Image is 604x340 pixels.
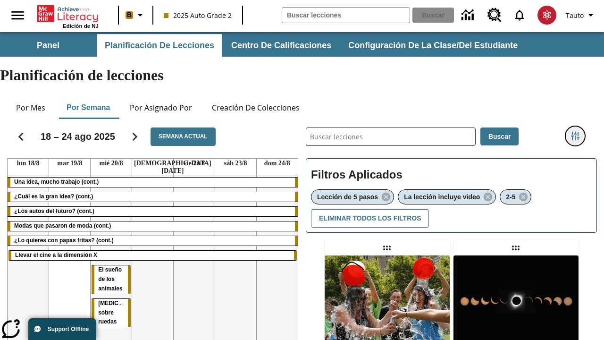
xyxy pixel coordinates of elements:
[98,266,122,292] span: El sueño de los animales
[37,4,99,23] a: Portada
[132,159,213,176] a: 21 de agosto de 2025
[63,23,99,29] span: Edición de NJ
[14,237,114,244] span: ¿Lo quieres con papas fritas? (cont.)
[164,10,232,20] span: 2025 Auto Grade 2
[48,326,89,332] span: Support Offline
[224,34,339,57] button: Centro de calificaciones
[8,207,298,216] div: ¿Los autos del futuro? (cont.)
[28,318,96,340] button: Support Offline
[182,159,207,168] a: 22 de agosto de 2025
[98,159,125,168] a: 20 de agosto de 2025
[92,299,131,327] div: Rayos X sobre ruedas
[311,209,429,228] button: Eliminar todos los filtros
[7,96,54,119] button: Por mes
[482,2,507,28] a: Centro de recursos, Se abrirá en una pestaña nueva.
[262,159,292,168] a: 24 de agosto de 2025
[14,178,99,185] span: Una idea, mucho trabajo (cont.)
[566,127,585,145] button: Menú lateral de filtros
[1,34,95,57] button: Panel
[15,159,42,168] a: 18 de agosto de 2025
[204,96,307,119] button: Creación de colecciones
[404,193,480,201] span: La lección incluye video
[8,178,298,187] div: Una idea, mucho trabajo (cont.)
[456,2,482,28] a: Centro de información
[4,1,32,29] button: Abrir el menú lateral
[98,299,146,325] span: Rayos X sobre ruedas
[566,10,584,20] span: Tauto
[14,208,94,214] span: ¿Los autos del futuro? (cont.)
[8,236,298,246] div: ¿Lo quieres con papas fritas? (cont.)
[15,252,97,258] span: Llevar el cine a la dimensión X
[306,158,597,233] div: Filtros Aplicados
[14,193,93,200] span: ¿Cuál es la gran idea? (cont.)
[8,251,297,260] div: Llevar el cine a la dimensión X
[222,159,249,168] a: 23 de agosto de 2025
[122,96,200,119] button: Por asignado por
[97,34,222,57] button: Planificación de lecciones
[311,163,592,187] h2: Filtros Aplicados
[398,189,496,204] div: Eliminar La lección incluye video el ítem seleccionado del filtro
[41,131,115,142] h2: 18 – 24 ago 2025
[282,8,410,23] input: Buscar campo
[8,221,298,231] div: Modas que pasaron de moda (cont.)
[532,3,562,27] button: Escoja un nuevo avatar
[92,265,131,294] div: El sueño de los animales
[151,127,216,146] button: Semana actual
[306,128,475,145] input: Buscar lecciones
[379,240,394,255] div: Lección arrastrable: Un frío desafío trajo cambios
[8,192,298,202] div: ¿Cuál es la gran idea? (cont.)
[311,189,394,204] div: Eliminar Lección de 5 pasos el ítem seleccionado del filtro
[500,189,531,204] div: Eliminar 2-5 el ítem seleccionado del filtro
[9,125,33,149] button: Regresar
[480,127,519,146] button: Buscar
[506,193,515,201] span: 2-5
[59,96,117,119] button: Por semana
[122,7,150,24] button: Boost El color de la clase es anaranjado claro. Cambiar el color de la clase.
[127,9,132,21] span: B
[562,7,600,24] button: Perfil/Configuración
[341,34,525,57] button: Configuración de la clase/del estudiante
[317,193,378,201] span: Lección de 5 pasos
[507,3,532,27] a: Notificaciones
[37,3,99,29] div: Portada
[508,240,523,255] div: Lección arrastrable: ¡Atención! Es la hora del eclipse
[123,125,147,149] button: Seguir
[55,159,84,168] a: 19 de agosto de 2025
[14,222,111,229] span: Modas que pasaron de moda (cont.)
[537,6,556,25] img: avatar image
